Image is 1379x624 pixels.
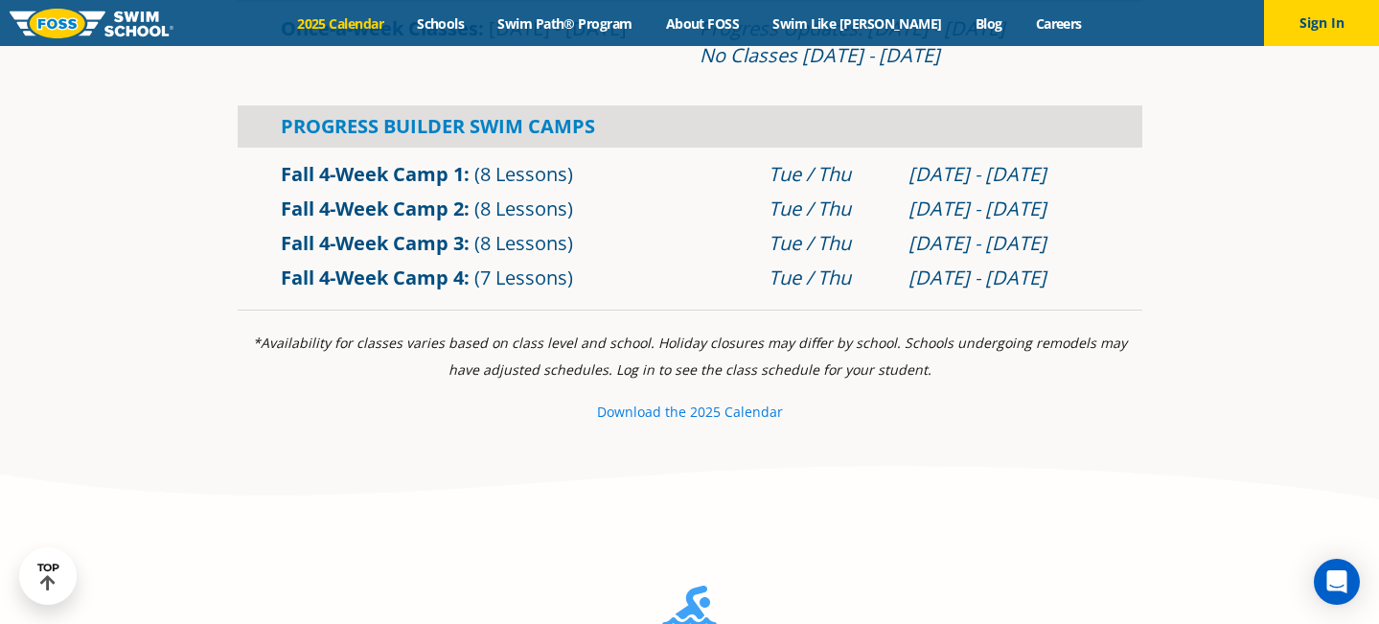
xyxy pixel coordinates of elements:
a: Schools [401,14,481,33]
span: (8 Lessons) [474,196,573,221]
small: e 2025 Calendar [678,403,783,421]
div: Progress Builder Swim Camps [238,105,1142,148]
div: TOP [37,562,59,591]
a: Fall 4-Week Camp 1 [281,161,464,187]
a: 2025 Calendar [281,14,401,33]
a: Fall 4-Week Camp 3 [281,230,464,256]
span: (7 Lessons) [474,265,573,290]
a: About FOSS [649,14,756,33]
span: (8 Lessons) [474,161,573,187]
a: Fall 4-Week Camp 2 [281,196,464,221]
div: Tue / Thu [769,161,889,188]
a: Swim Path® Program [481,14,649,33]
div: [DATE] - [DATE] [908,265,1099,291]
div: [DATE] - [DATE] [908,196,1099,222]
div: Open Intercom Messenger [1314,559,1360,605]
a: Swim Like [PERSON_NAME] [756,14,959,33]
small: Download th [597,403,678,421]
a: Download the 2025 Calendar [597,403,783,421]
div: Tue / Thu [769,265,889,291]
div: [DATE] - [DATE] [908,161,1099,188]
a: Careers [1019,14,1098,33]
a: Blog [958,14,1019,33]
div: Tue / Thu [769,230,889,257]
a: Fall 4-Week Camp 4 [281,265,464,290]
i: *Availability for classes varies based on class level and school. Holiday closures may differ by ... [253,334,1127,379]
div: [DATE] - [DATE] [908,230,1099,257]
img: FOSS Swim School Logo [10,9,173,38]
div: Tue / Thu [769,196,889,222]
span: (8 Lessons) [474,230,573,256]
